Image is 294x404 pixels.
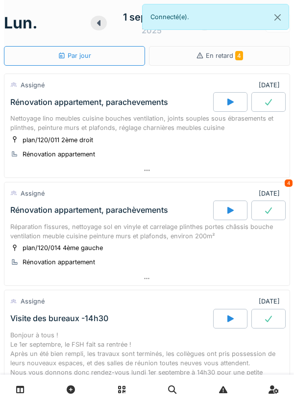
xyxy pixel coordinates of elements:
div: Assigné [21,297,45,306]
div: plan/120/011 2ème droit [23,135,93,145]
h1: lun. [4,14,38,32]
div: Rénovation appartement [23,150,95,159]
div: 4 [285,179,293,187]
span: En retard [206,52,243,59]
div: Rénovation appartement, parachèvements [10,205,168,215]
div: Rénovation appartement, parachevements [10,98,168,107]
div: [DATE] [259,297,284,306]
div: 1 septembre [123,10,180,25]
div: plan/120/014 4ème gauche [23,243,103,252]
div: Connecté(e). [142,4,289,30]
span: 4 [235,51,243,60]
div: Par jour [58,51,91,60]
div: 2025 [142,25,162,36]
div: Nettoyage lino meubles cuisine bouches ventilation, joints souples sous ébrasements et plinthes, ... [10,114,284,132]
div: Visite des bureaux -14h30 [10,314,108,323]
div: Assigné [21,189,45,198]
div: [DATE] [259,189,284,198]
div: Rénovation appartement [23,257,95,267]
div: Réparation fissures, nettoyage sol en vinyle et carrelage plinthes portes châssis bouche ventilat... [10,222,284,241]
button: Close [267,4,289,30]
div: Assigné [21,80,45,90]
div: [DATE] [259,80,284,90]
